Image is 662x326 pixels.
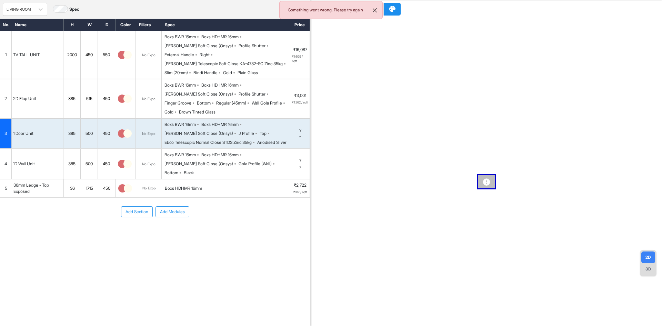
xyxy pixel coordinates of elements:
div: Profile Shutter [239,91,265,97]
div: Gold [164,109,173,115]
div: Boxs HDHMR 16mm [165,185,202,191]
div: 550 [98,50,115,59]
div: 385 [63,94,80,103]
div: Black [184,170,194,176]
div: Gola Profile (Wall) [239,161,272,167]
div: J Profile [239,130,254,137]
div: 3D [641,263,655,275]
div: 1715 [81,184,98,193]
div: 1 Door Unit [12,129,35,138]
span: ₹317 / sqft [293,190,307,195]
span: ₹1,362 / sqft [292,100,308,105]
img: thumb_21004.jpg [118,51,126,59]
div: D [98,19,116,31]
button: Close [367,1,382,19]
div: [PERSON_NAME] Soft Close (Onsys) [164,91,233,97]
div: 2D [641,251,655,263]
div: 450 [98,184,115,193]
div: 385 [63,129,80,138]
span: 4 [4,161,7,167]
div: Boxs BWR 16mm [164,152,196,158]
div: Boxs HDHMR 16mm [201,34,239,40]
div: Anodised Silver [257,139,287,146]
div: 515 [81,94,98,103]
div: Bottom [197,100,211,106]
p: ₹2,722 [294,182,307,188]
button: Add Section [121,206,153,217]
img: thumb_21091.jpg [123,160,132,168]
div: Fillers [136,19,162,31]
div: Name [12,19,64,31]
span: 3 [4,130,7,137]
div: 2D Flap Unit [12,94,38,103]
div: TV TALL UNIT [12,50,41,59]
div: No Expo [142,96,156,101]
div: Boxs BWR 16mm [164,82,196,88]
div: No Expo [142,186,156,191]
div: Regular (45mm) [216,100,246,106]
span: ₹1,609 / sqft [292,54,308,63]
div: Top [260,130,267,137]
div: Slim (20mm) [164,70,188,76]
p: ₹3,001 [294,92,306,99]
div: Price [289,19,310,31]
div: LIVING ROOM [7,7,31,12]
img: thumb_21004.jpg [118,129,126,138]
div: 450 [98,94,115,103]
div: Profile Shutter [239,43,265,49]
div: Bindi Handle [193,70,218,76]
div: 450 [81,50,98,59]
img: thumb_21091.jpg [123,51,132,59]
div: [PERSON_NAME] Soft Close (Onsys) [164,130,233,137]
div: [PERSON_NAME] Soft Close (Onsys) [164,43,233,49]
div: 36mm Ledge - Top Exposed [12,181,63,196]
div: Right [200,52,210,58]
div: H [64,19,81,31]
div: [PERSON_NAME] Soft Close (Onsys) [164,161,233,167]
div: Boxs HDHMR 16mm [201,82,239,88]
div: [PERSON_NAME] Telescopic Soft Close KA-4732-SC Zinc 35kg [164,61,283,67]
div: Bottom [164,170,178,176]
div: 450 [98,159,115,168]
div: External Handle [164,52,194,58]
p: ? [299,127,301,134]
p: ₹16,087 [293,47,307,53]
div: 450 [98,129,115,138]
div: 500 [81,129,98,138]
div: Finger Groove [164,100,191,106]
div: Boxs BWR 16mm [164,121,196,128]
img: thumb_21091.jpg [123,95,132,103]
div: W [81,19,98,31]
label: Spec [69,6,79,12]
p: ? [299,158,301,164]
div: 500 [81,159,98,168]
div: Boxs HDHMR 16mm [201,121,239,128]
div: 36 [64,184,81,193]
img: thumb_21004.jpg [118,160,126,168]
span: ? [299,165,301,170]
div: Spec [162,19,289,31]
div: Wall Gola Profile [252,100,282,106]
div: 1D Wall Unit [12,159,36,168]
img: thumb_21091.jpg [123,129,132,138]
img: thumb_21004.jpg [118,95,126,103]
span: 2 [4,96,7,102]
div: Gold [223,70,232,76]
div: Boxs BWR 16mm [164,34,196,40]
span: 5 [5,185,7,191]
img: thumb_21091.jpg [124,184,132,192]
button: Add Modules [156,206,189,217]
div: Boxs HDHMR 16mm [201,152,239,158]
span: ? [299,135,301,140]
div: Plain Glass [238,70,258,76]
div: 2000 [63,50,80,59]
img: thumb_21004.jpg [118,184,127,192]
div: Ebco Telescopic Normal Close STDS Zinc 35kg [164,139,252,146]
div: Color [116,19,136,31]
div: No Expo [142,52,156,58]
span: 1 [5,52,7,58]
div: No Expo [142,161,156,167]
div: 385 [63,159,80,168]
div: Something went wrong. Please try again [279,1,383,19]
div: No Expo [142,131,156,136]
